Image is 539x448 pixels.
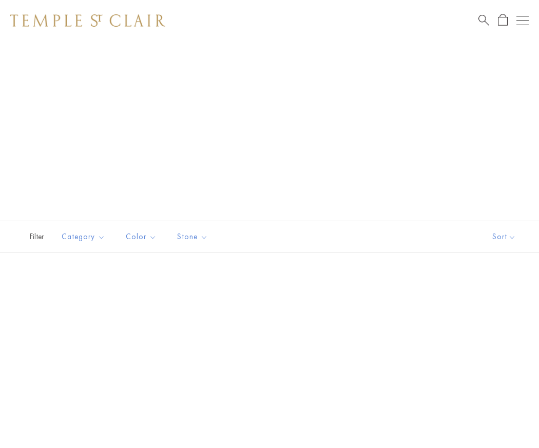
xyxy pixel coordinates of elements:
button: Stone [169,225,216,248]
a: Open Shopping Bag [498,14,508,27]
button: Show sort by [469,221,539,252]
a: Search [478,14,489,27]
button: Color [118,225,164,248]
img: Temple St. Clair [10,14,165,27]
button: Category [54,225,113,248]
span: Category [56,230,113,243]
span: Color [121,230,164,243]
button: Open navigation [516,14,529,27]
span: Stone [172,230,216,243]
